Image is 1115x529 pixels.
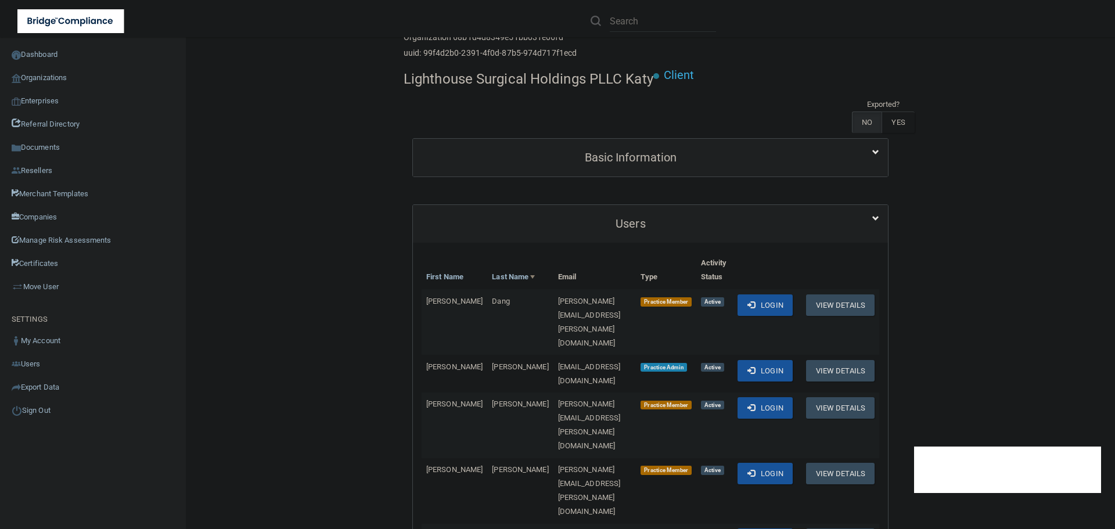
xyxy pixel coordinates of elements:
button: Login [738,360,793,382]
span: [PERSON_NAME][EMAIL_ADDRESS][PERSON_NAME][DOMAIN_NAME] [558,400,621,450]
h6: uuid: 99f4d2b0-2391-4f0d-87b5-974d717f1ecd [404,49,577,57]
span: [PERSON_NAME] [492,400,548,408]
img: icon-export.b9366987.png [12,383,21,392]
a: Last Name [492,270,535,284]
img: briefcase.64adab9b.png [12,281,23,293]
span: Active [701,401,724,410]
button: View Details [806,463,875,484]
span: [PERSON_NAME][EMAIL_ADDRESS][PERSON_NAME][DOMAIN_NAME] [558,465,621,516]
a: Users [422,211,879,237]
h4: Lighthouse Surgical Holdings PLLC Katy [404,71,653,87]
button: View Details [806,397,875,419]
a: Basic Information [422,145,879,171]
iframe: Drift Widget Chat Controller [914,447,1101,493]
img: enterprise.0d942306.png [12,98,21,106]
a: First Name [426,270,463,284]
span: Practice Member [641,466,691,475]
span: Practice Member [641,401,691,410]
span: Active [701,466,724,475]
th: Activity Status [696,251,733,289]
img: ic_dashboard_dark.d01f4a41.png [12,51,21,60]
button: Login [738,294,793,316]
span: [EMAIL_ADDRESS][DOMAIN_NAME] [558,362,621,385]
span: Dang [492,297,509,305]
img: ic_reseller.de258add.png [12,166,21,175]
span: Active [701,297,724,307]
img: organization-icon.f8decf85.png [12,74,21,83]
th: Email [553,251,636,289]
img: ic_user_dark.df1a06c3.png [12,336,21,346]
span: [PERSON_NAME] [492,465,548,474]
span: Practice Member [641,297,691,307]
h5: Basic Information [422,151,840,164]
span: [PERSON_NAME] [426,465,483,474]
img: bridge_compliance_login_screen.278c3ca4.svg [17,9,124,33]
button: Login [738,463,793,484]
span: Practice Admin [641,363,686,372]
span: [PERSON_NAME][EMAIL_ADDRESS][PERSON_NAME][DOMAIN_NAME] [558,297,621,347]
button: Login [738,397,793,419]
p: Client [664,64,695,86]
label: NO [852,111,882,133]
img: ic_power_dark.7ecde6b1.png [12,405,22,416]
img: ic-search.3b580494.png [591,16,601,26]
button: View Details [806,294,875,316]
label: YES [882,111,914,133]
button: View Details [806,360,875,382]
h5: Users [422,217,840,230]
span: [PERSON_NAME] [426,297,483,305]
span: [PERSON_NAME] [426,400,483,408]
label: SETTINGS [12,312,48,326]
td: Exported? [852,98,915,111]
span: [PERSON_NAME] [426,362,483,371]
span: [PERSON_NAME] [492,362,548,371]
img: icon-documents.8dae5593.png [12,143,21,153]
input: Search [610,10,716,32]
th: Type [636,251,696,289]
span: Active [701,363,724,372]
img: icon-users.e205127d.png [12,359,21,369]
